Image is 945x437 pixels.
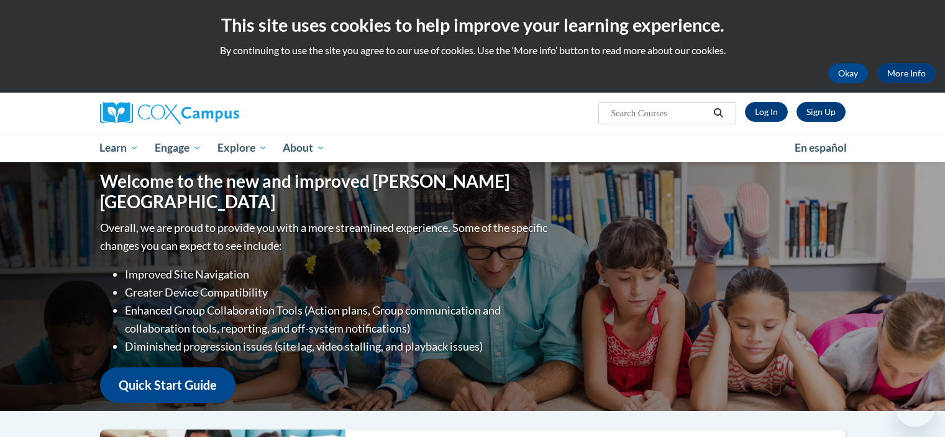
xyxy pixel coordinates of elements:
[877,63,936,83] a: More Info
[125,283,550,301] li: Greater Device Compatibility
[147,134,209,162] a: Engage
[217,140,267,155] span: Explore
[100,102,239,124] img: Cox Campus
[125,265,550,283] li: Improved Site Navigation
[155,140,201,155] span: Engage
[125,301,550,338] li: Enhanced Group Collaboration Tools (Action plans, Group communication and collaboration tools, re...
[100,171,550,213] h1: Welcome to the new and improved [PERSON_NAME][GEOGRAPHIC_DATA]
[275,134,333,162] a: About
[895,387,935,427] iframe: Button to launch messaging window
[81,134,864,162] div: Main menu
[92,134,147,162] a: Learn
[209,134,275,162] a: Explore
[745,102,788,122] a: Log In
[125,338,550,356] li: Diminished progression issues (site lag, video stalling, and playback issues)
[709,106,728,121] button: Search
[100,219,550,255] p: Overall, we are proud to provide you with a more streamlined experience. Some of the specific cha...
[9,44,936,57] p: By continuing to use the site you agree to our use of cookies. Use the ‘More info’ button to read...
[283,140,325,155] span: About
[828,63,868,83] button: Okay
[609,106,709,121] input: Search Courses
[797,102,846,122] a: Register
[787,135,855,161] a: En español
[100,102,336,124] a: Cox Campus
[99,140,139,155] span: Learn
[100,367,235,403] a: Quick Start Guide
[795,141,847,154] span: En español
[9,12,936,37] h2: This site uses cookies to help improve your learning experience.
